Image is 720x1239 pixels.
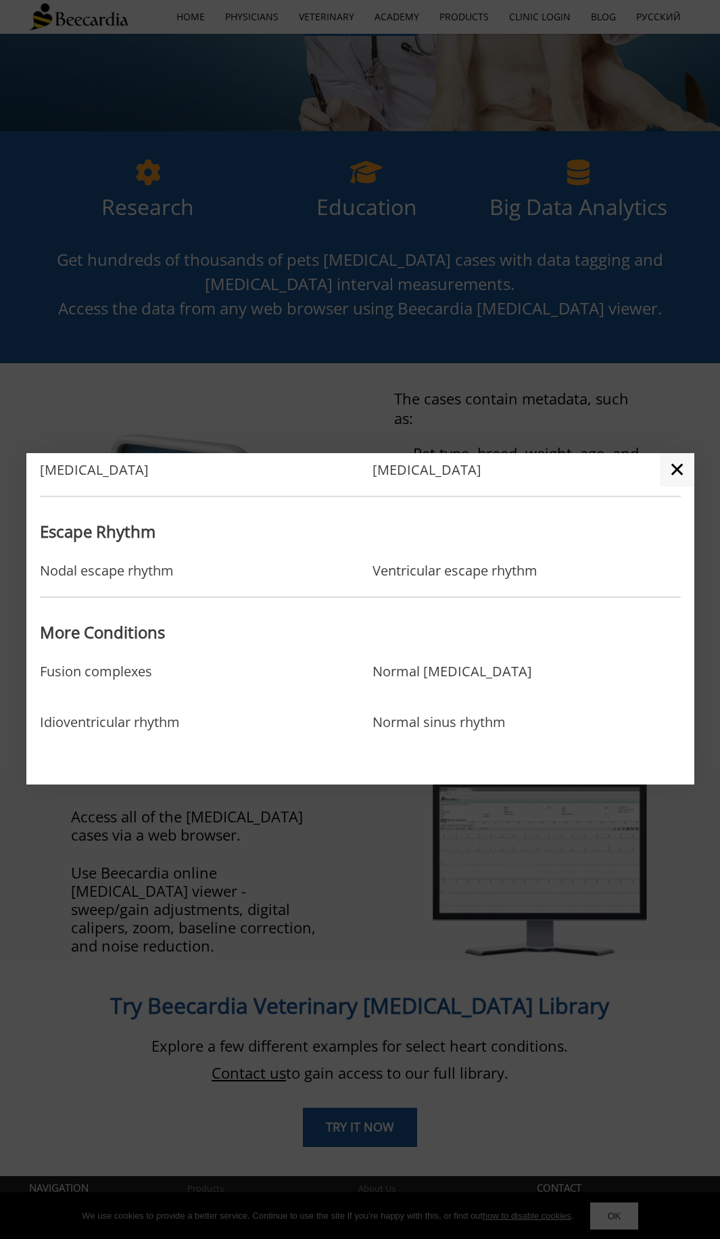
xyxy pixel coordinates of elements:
[373,563,537,579] a: Ventricular escape rhythm
[373,462,481,478] a: [MEDICAL_DATA]
[660,453,694,487] a: ✕
[40,714,180,758] a: Idioventricular rhythm
[40,621,165,643] span: More Conditions
[40,563,174,579] a: Nodal escape rhythm
[373,663,532,707] a: Normal [MEDICAL_DATA]
[40,462,149,478] a: [MEDICAL_DATA]
[40,663,152,707] a: Fusion complexes
[40,520,155,542] span: Escape Rhythm
[373,714,506,758] a: Normal sinus rhythm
